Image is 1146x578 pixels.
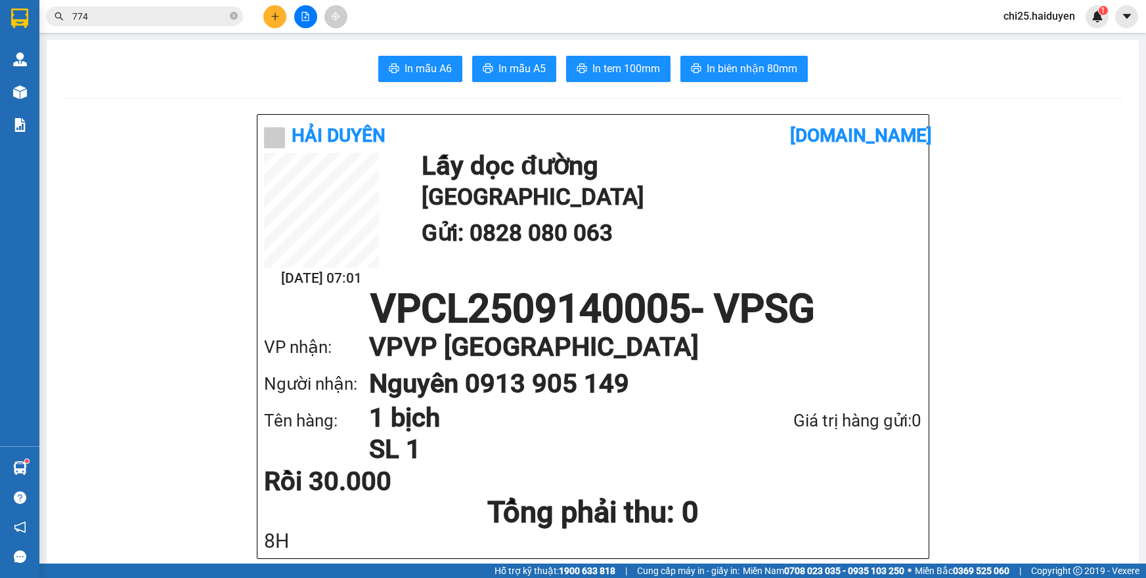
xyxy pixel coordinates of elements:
button: printerIn mẫu A5 [472,56,556,82]
span: close-circle [230,10,238,23]
img: warehouse-icon [13,461,27,475]
span: Cung cấp máy in - giấy in: [637,564,739,578]
span: Miền Nam [743,564,904,578]
h1: Gửi: 0828 080 063 [422,215,915,251]
h1: VP VP [GEOGRAPHIC_DATA] [369,329,896,365]
button: printerIn biên nhận 80mm [680,56,808,82]
span: notification [14,521,26,533]
h1: VPCL2509140005 - VPSG [264,289,922,329]
h1: 1 bịch [369,402,724,434]
h2: [DATE] 07:01 [264,268,379,289]
strong: 0369 525 060 [953,566,1009,576]
span: file-add [301,12,310,21]
span: 1 [1101,6,1105,15]
span: | [1019,564,1021,578]
span: printer [691,63,701,75]
span: message [14,550,26,563]
span: chi25.haiduyen [993,8,1086,24]
strong: 0708 023 035 - 0935 103 250 [784,566,904,576]
span: copyright [1073,566,1082,575]
span: close-circle [230,12,238,20]
button: file-add [294,5,317,28]
span: Hỗ trợ kỹ thuật: [495,564,615,578]
button: caret-down [1115,5,1138,28]
button: aim [324,5,347,28]
div: Giá trị hàng gửi: 0 [724,407,922,434]
span: In tem 100mm [592,60,660,77]
span: In mẫu A5 [498,60,546,77]
sup: 1 [1099,6,1108,15]
button: printerIn tem 100mm [566,56,671,82]
span: ⚪️ [908,568,912,573]
span: | [625,564,627,578]
img: icon-new-feature [1091,10,1103,22]
h1: SL 1 [369,434,724,465]
img: warehouse-icon [13,52,27,66]
div: VP nhận: [264,334,369,361]
h1: Nguyên 0913 905 149 [369,365,896,402]
button: plus [263,5,286,28]
img: warehouse-icon [13,85,27,99]
img: logo-vxr [11,9,28,28]
div: Người nhận: [264,371,369,398]
h1: Tổng phải thu: 0 [264,495,922,530]
span: plus [271,12,280,21]
span: aim [331,12,340,21]
span: question-circle [14,491,26,504]
img: solution-icon [13,118,27,132]
input: Tìm tên, số ĐT hoặc mã đơn [72,9,227,24]
span: In mẫu A6 [405,60,452,77]
h1: Lấy dọc đường [422,153,915,179]
sup: 1 [25,459,29,463]
h2: [GEOGRAPHIC_DATA] [422,179,915,215]
div: Rồi 30.000 [264,468,481,495]
span: Miền Bắc [915,564,1009,578]
b: [DOMAIN_NAME] [790,125,932,146]
b: Hải Duyên [292,125,386,146]
span: printer [483,63,493,75]
span: In biên nhận 80mm [707,60,797,77]
strong: 1900 633 818 [559,566,615,576]
span: search [55,12,64,21]
div: Tên hàng: [264,407,369,434]
button: printerIn mẫu A6 [378,56,462,82]
div: 8H [264,530,922,552]
span: caret-down [1121,10,1133,22]
span: printer [577,63,587,75]
span: printer [389,63,399,75]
